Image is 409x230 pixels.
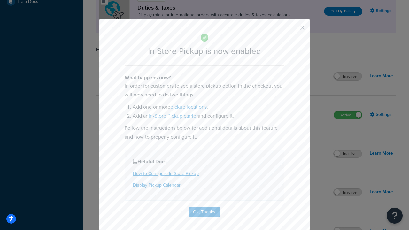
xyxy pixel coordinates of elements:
li: Add an and configure it. [133,111,284,120]
p: Follow the instructions below for additional details about this feature and how to properly confi... [125,124,284,142]
h4: Helpful Docs [133,158,276,165]
p: In order for customers to see a store pickup option in the checkout you will now need to do two t... [125,81,284,99]
a: How to Configure In-Store Pickup [133,170,199,177]
h4: What happens now? [125,74,284,81]
a: Display Pickup Calendar [133,182,181,188]
li: Add one or more . [133,103,284,111]
h2: In-Store Pickup is now enabled [125,47,284,56]
button: Ok, Thanks! [189,207,220,217]
a: pickup locations [170,103,207,111]
a: In-Store Pickup carrier [149,112,198,119]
